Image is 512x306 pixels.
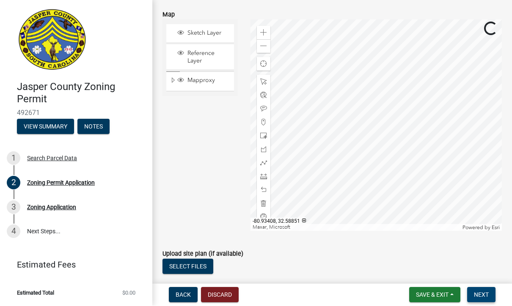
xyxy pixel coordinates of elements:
ul: Layer List [165,22,235,94]
div: 2 [7,176,20,190]
div: Powered by [460,224,502,231]
span: Mapproxy [185,77,231,85]
label: Upload site plan (if available) [162,251,243,257]
wm-modal-confirm: Notes [77,124,110,131]
button: Save & Exit [409,287,460,303]
div: 4 [7,225,20,238]
div: Maxar, Microsoft [250,224,460,231]
button: View Summary [17,119,74,134]
div: Zoning Application [27,205,76,210]
div: Zoom out [257,40,270,53]
span: Sketch Layer [185,30,231,37]
div: Zoning Permit Application [27,180,95,186]
div: Mapproxy [176,77,231,85]
div: Sketch Layer [176,30,231,38]
button: Back [169,287,198,303]
a: Esri [492,225,500,231]
button: Discard [201,287,239,303]
span: Next [474,292,489,298]
div: Find my location [257,57,270,71]
span: 492671 [17,109,135,117]
h4: Jasper County Zoning Permit [17,81,146,106]
button: Next [467,287,495,303]
label: Map [162,12,175,18]
span: Estimated Total [17,290,54,296]
div: Reference Layer [176,50,231,65]
span: Save & Exit [416,292,449,298]
button: Notes [77,119,110,134]
a: Estimated Fees [7,257,139,273]
div: 3 [7,201,20,214]
div: Zoom in [257,26,270,40]
li: Sketch Layer [166,25,234,44]
img: Jasper County, South Carolina [17,9,88,72]
span: $0.00 [122,290,135,296]
span: Reference Layer [185,50,231,65]
div: 1 [7,152,20,165]
span: Back [176,292,191,298]
button: Select files [162,259,213,274]
span: Expand [170,77,176,86]
li: Reference Layer [166,45,234,71]
li: Mapproxy [166,72,234,91]
wm-modal-confirm: Summary [17,124,74,131]
div: Search Parcel Data [27,156,77,161]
